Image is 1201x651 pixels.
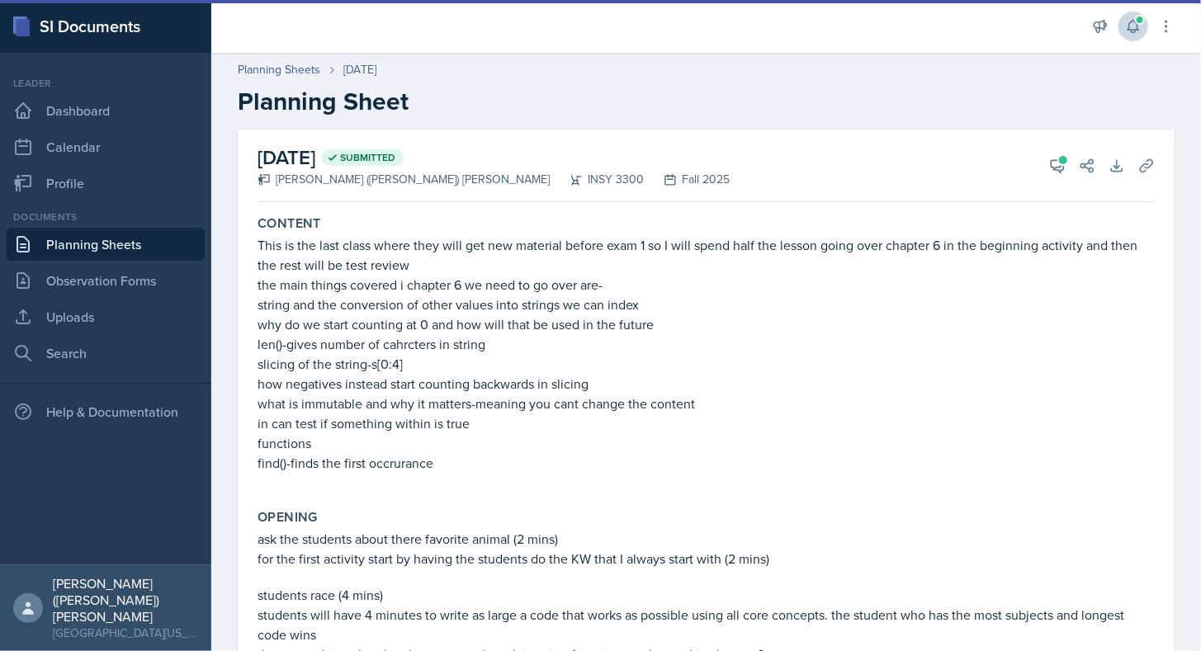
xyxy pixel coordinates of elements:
[7,130,205,163] a: Calendar
[258,605,1155,644] p: students will have 4 minutes to write as large a code that works as possible using all core conce...
[238,61,320,78] a: Planning Sheets
[258,433,1155,453] p: functions
[258,143,730,172] h2: [DATE]
[644,171,730,188] div: Fall 2025
[7,76,205,91] div: Leader
[343,61,376,78] div: [DATE]
[7,94,205,127] a: Dashboard
[258,275,1155,295] p: the main things covered i chapter 6 we need to go over are-
[258,171,550,188] div: [PERSON_NAME] ([PERSON_NAME]) [PERSON_NAME]
[238,87,1175,116] h2: Planning Sheet
[340,151,395,164] span: Submitted
[7,210,205,224] div: Documents
[258,354,1155,374] p: slicing of the string-s[0:4]
[258,529,1155,549] p: ask the students about there favorite animal (2 mins)
[7,300,205,333] a: Uploads
[7,395,205,428] div: Help & Documentation
[258,374,1155,394] p: how negatives instead start counting backwards in slicing
[258,334,1155,354] p: len()-gives number of cahrcters in string
[258,314,1155,334] p: why do we start counting at 0 and how will that be used in the future
[258,394,1155,413] p: what is immutable and why it matters-meaning you cant change the content
[258,453,1155,473] p: find()-finds the first occrurance
[7,264,205,297] a: Observation Forms
[550,171,644,188] div: INSY 3300
[258,215,321,232] label: Content
[258,585,1155,605] p: students race (4 mins)
[258,413,1155,433] p: in can test if something within is true
[258,295,1155,314] p: string and the conversion of other values into strings we can index
[258,549,1155,568] p: for the first activity start by having the students do the KW that I always start with (2 mins)
[7,167,205,200] a: Profile
[258,509,318,526] label: Opening
[7,337,205,370] a: Search
[53,575,198,625] div: [PERSON_NAME] ([PERSON_NAME]) [PERSON_NAME]
[258,235,1155,275] p: This is the last class where they will get new material before exam 1 so I will spend half the le...
[53,625,198,641] div: [GEOGRAPHIC_DATA][US_STATE]
[7,228,205,261] a: Planning Sheets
